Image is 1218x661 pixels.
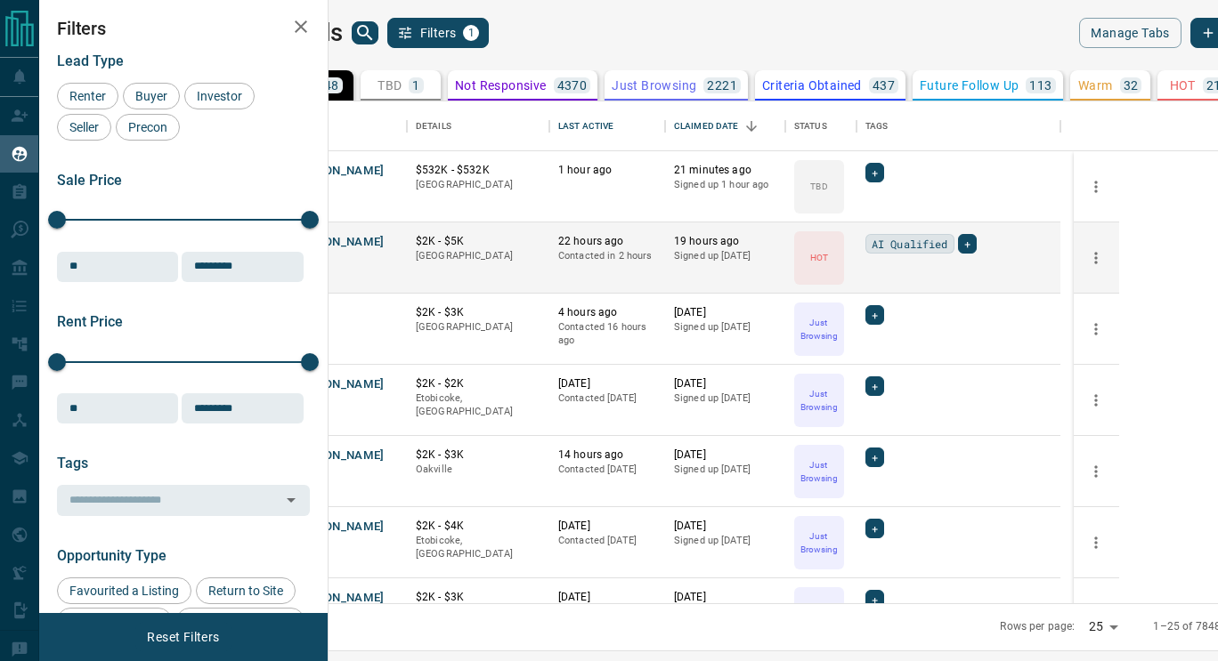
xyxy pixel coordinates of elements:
[1124,79,1139,92] p: 32
[558,376,656,391] p: [DATE]
[63,120,105,134] span: Seller
[674,519,776,534] p: [DATE]
[958,234,977,254] div: +
[558,447,656,463] p: 14 hours ago
[57,455,88,472] span: Tags
[558,463,656,477] p: Contacted [DATE]
[291,447,385,464] button: [PERSON_NAME]
[416,590,540,605] p: $2K - $3K
[920,79,1019,92] p: Future Follow Up
[1083,173,1109,200] button: more
[865,590,884,609] div: +
[63,584,185,598] span: Favourited a Listing
[674,234,776,249] p: 19 hours ago
[57,18,310,39] h2: Filters
[674,376,776,391] p: [DATE]
[665,101,785,151] div: Claimed Date
[416,447,540,463] p: $2K - $3K
[416,463,540,477] p: Oakville
[674,391,776,406] p: Signed up [DATE]
[674,590,776,605] p: [DATE]
[1029,79,1052,92] p: 113
[57,577,191,604] div: Favourited a Listing
[57,83,118,109] div: Renter
[1082,614,1125,640] div: 25
[291,376,385,393] button: [PERSON_NAME]
[558,320,656,348] p: Contacted 16 hours ago
[412,79,419,92] p: 1
[872,306,878,324] span: +
[865,163,884,182] div: +
[796,316,842,343] p: Just Browsing
[465,27,477,39] span: 1
[558,590,656,605] p: [DATE]
[407,101,549,151] div: Details
[865,519,884,538] div: +
[116,114,180,141] div: Precon
[964,235,970,253] span: +
[674,447,776,463] p: [DATE]
[63,89,112,103] span: Renter
[416,101,451,151] div: Details
[416,320,540,335] p: [GEOGRAPHIC_DATA]
[57,52,124,69] span: Lead Type
[674,305,776,320] p: [DATE]
[196,577,296,604] div: Return to Site
[558,391,656,406] p: Contacted [DATE]
[416,519,540,534] p: $2K - $4K
[282,101,407,151] div: Name
[674,463,776,477] p: Signed up [DATE]
[865,305,884,325] div: +
[558,163,656,178] p: 1 hour ago
[810,251,828,264] p: HOT
[416,163,540,178] p: $532K - $532K
[558,249,656,263] p: Contacted in 2 hours
[873,79,895,92] p: 437
[865,376,884,396] div: +
[191,89,248,103] span: Investor
[865,101,889,151] div: Tags
[1083,458,1109,485] button: more
[352,21,378,44] button: search button
[612,79,696,92] p: Just Browsing
[378,79,402,92] p: TBD
[291,519,385,536] button: [PERSON_NAME]
[1078,79,1113,92] p: Warm
[202,584,289,598] span: Return to Site
[865,447,884,467] div: +
[1083,601,1109,627] button: more
[184,83,255,109] div: Investor
[135,622,231,652] button: Reset Filters
[558,234,656,249] p: 22 hours ago
[279,488,304,512] button: Open
[872,591,878,609] span: +
[416,178,540,192] p: [GEOGRAPHIC_DATA]
[558,101,613,151] div: Last Active
[674,178,776,192] p: Signed up 1 hour ago
[291,163,385,180] button: [PERSON_NAME]
[416,376,540,391] p: $2K - $2K
[1079,18,1181,48] button: Manage Tabs
[674,163,776,178] p: 21 minutes ago
[707,79,737,92] p: 2221
[416,305,540,320] p: $2K - $3K
[1170,79,1196,92] p: HOT
[558,305,656,320] p: 4 hours ago
[129,89,174,103] span: Buyer
[1000,619,1075,634] p: Rows per page:
[57,172,122,189] span: Sale Price
[291,234,385,251] button: [PERSON_NAME]
[785,101,857,151] div: Status
[416,391,540,419] p: Etobicoke, [GEOGRAPHIC_DATA]
[416,234,540,249] p: $2K - $5K
[872,448,878,466] span: +
[123,83,180,109] div: Buyer
[794,101,827,151] div: Status
[762,79,862,92] p: Criteria Obtained
[872,377,878,395] span: +
[872,164,878,181] span: +
[549,101,665,151] div: Last Active
[796,387,842,414] p: Just Browsing
[674,249,776,263] p: Signed up [DATE]
[122,120,174,134] span: Precon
